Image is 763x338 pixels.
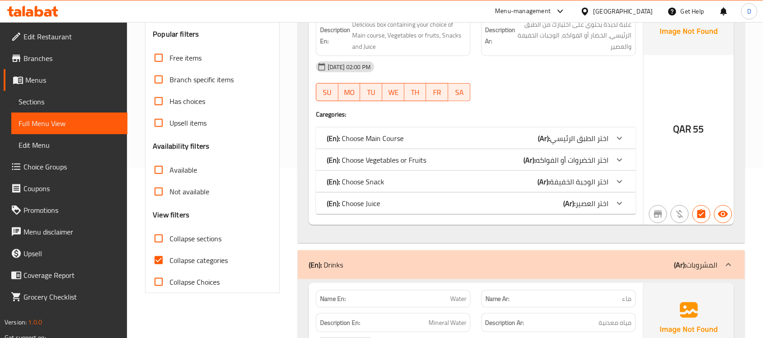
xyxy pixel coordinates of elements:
[153,141,209,151] h3: Availability filters
[24,205,120,216] span: Promotions
[452,86,467,99] span: SA
[747,6,751,16] span: D
[316,127,636,149] div: (En): Choose Main Course(Ar):اختر الطبق الرئيسي
[405,83,427,101] button: TH
[649,205,667,223] button: Not branch specific item
[316,192,636,214] div: (En): Choose Juice(Ar):اختر العصير
[538,131,551,145] b: (Ar):
[19,118,120,129] span: Full Menu View
[324,63,374,71] span: [DATE] 02:00 PM
[316,83,339,101] button: SU
[24,161,120,172] span: Choice Groups
[352,19,466,52] span: Delicious box containing your choice of Main course, Vegetables or fruits, Snacks and Juice
[11,91,127,113] a: Sections
[485,317,524,329] strong: Description Ar:
[24,183,120,194] span: Coupons
[360,83,382,101] button: TU
[170,74,234,85] span: Branch specific items
[170,164,197,175] span: Available
[551,131,609,145] span: اختر الطبق الرئيسي
[4,221,127,243] a: Menu disclaimer
[485,24,516,47] strong: Description Ar:
[450,294,466,304] span: Water
[4,264,127,286] a: Coverage Report
[320,86,335,99] span: SU
[693,120,704,138] span: 55
[495,6,551,17] div: Menu-management
[4,178,127,199] a: Coupons
[170,277,220,287] span: Collapse Choices
[429,317,466,329] span: Mineral Water
[550,175,609,188] span: اختر الوجبة الخفيفة
[342,86,357,99] span: MO
[24,31,120,42] span: Edit Restaurant
[170,233,221,244] span: Collapse sections
[714,205,732,223] button: Available
[309,258,322,272] b: (En):
[4,286,127,308] a: Grocery Checklist
[327,175,340,188] b: (En):
[327,198,380,209] p: Choose Juice
[622,294,632,304] span: ماء
[327,133,404,144] p: Choose Main Course
[4,243,127,264] a: Upsell
[170,255,228,266] span: Collapse categories
[170,96,205,107] span: Has choices
[4,199,127,221] a: Promotions
[518,19,632,52] span: علبة لذيذة يحتوي على اختيارك من الطبق الرئيسي، الخضار أو الفواكه، الوجبات الخفيفة والعصير
[24,291,120,302] span: Grocery Checklist
[24,53,120,64] span: Branches
[24,248,120,259] span: Upsell
[25,75,120,85] span: Menus
[386,86,401,99] span: WE
[382,83,405,101] button: WE
[692,205,711,223] button: Has choices
[671,205,689,223] button: Purchased item
[19,140,120,150] span: Edit Menu
[538,175,550,188] b: (Ar):
[448,83,471,101] button: SA
[153,210,189,220] h3: View filters
[170,117,207,128] span: Upsell items
[5,316,27,328] span: Version:
[320,317,360,329] strong: Description En:
[309,259,343,270] p: Drinks
[316,149,636,171] div: (En): Choose Vegetables or Fruits(Ar):اختر الخضروات أو الفواكه
[316,171,636,192] div: (En): Choose Snack(Ar):اختر الوجبة الخفيفة
[593,6,653,16] div: [GEOGRAPHIC_DATA]
[327,153,340,167] b: (En):
[485,294,510,304] strong: Name Ar:
[327,176,384,187] p: Choose Snack
[536,153,609,167] span: اختر الخضروات أو الفواكه
[327,197,340,210] b: (En):
[576,197,609,210] span: اختر العصير
[4,156,127,178] a: Choice Groups
[327,131,340,145] b: (En):
[153,29,272,39] h3: Popular filters
[320,24,350,47] strong: Description En:
[364,86,379,99] span: TU
[430,86,445,99] span: FR
[4,47,127,69] a: Branches
[11,113,127,134] a: Full Menu View
[19,96,120,107] span: Sections
[316,110,636,119] h4: Caregories:
[11,134,127,156] a: Edit Menu
[28,316,42,328] span: 1.0.0
[339,83,361,101] button: MO
[4,26,127,47] a: Edit Restaurant
[674,258,687,272] b: (Ar):
[24,226,120,237] span: Menu disclaimer
[24,270,120,281] span: Coverage Report
[170,52,202,63] span: Free items
[327,155,426,165] p: Choose Vegetables or Fruits
[674,259,718,270] p: المشروبات
[564,197,576,210] b: (Ar):
[4,69,127,91] a: Menus
[170,186,209,197] span: Not available
[599,317,632,329] span: مياه معدنية
[674,120,692,138] span: QAR
[298,250,745,279] div: (En): Drinks(Ar):المشروبات
[524,153,536,167] b: (Ar):
[408,86,423,99] span: TH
